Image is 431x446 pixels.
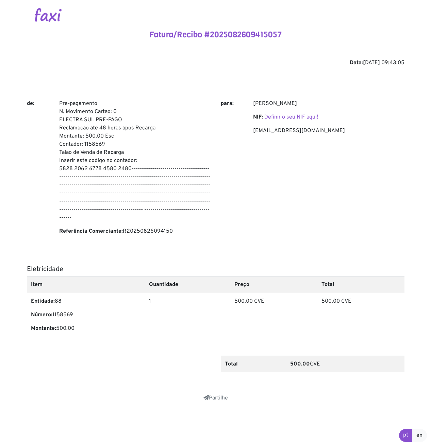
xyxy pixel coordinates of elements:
[59,100,211,222] p: Pre-pagamento N. Movimento Cartao: 0 ELECTRA SUL PRE-PAGO Reclamacao ate 48 horas apos Recarga Mo...
[399,429,412,442] a: pt
[317,276,404,293] th: Total
[31,324,141,333] p: 500.00
[145,276,230,293] th: Quantidade
[221,356,286,372] th: Total
[290,361,310,368] b: 500.00
[230,293,317,342] td: 500.00 CVE
[286,356,404,372] td: CVE
[31,297,141,305] p: 88
[203,395,228,402] a: Partilhe
[253,100,404,108] p: [PERSON_NAME]
[31,311,52,318] b: Número:
[27,59,404,67] div: [DATE] 09:43:05
[412,429,427,442] a: en
[253,114,263,121] b: NIF:
[27,265,404,273] h5: Eletricidade
[31,298,55,305] b: Entidade:
[27,30,404,40] h4: Fatura/Recibo #2025082609415057
[59,227,211,235] p: R20250826094150
[31,311,141,319] p: 1158569
[230,276,317,293] th: Preço
[145,293,230,342] td: 1
[221,100,234,107] b: para:
[350,59,363,66] b: Data:
[31,325,56,332] b: Montante:
[264,114,318,121] a: Definir o seu NIF aqui!
[27,276,145,293] th: Item
[59,228,123,235] b: Referência Comerciante:
[253,127,404,135] p: [EMAIL_ADDRESS][DOMAIN_NAME]
[27,100,34,107] b: de:
[317,293,404,342] td: 500.00 CVE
